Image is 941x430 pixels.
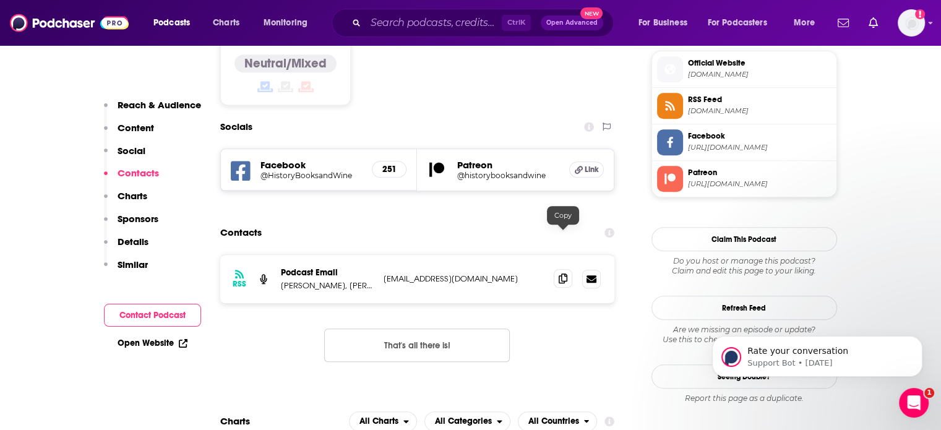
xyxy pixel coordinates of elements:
p: Charts [118,190,147,202]
span: https://www.facebook.com/HistoryBooksandWine [688,143,831,152]
h5: 251 [382,164,396,174]
a: @historybooksandwine [457,171,559,180]
span: For Podcasters [708,14,767,32]
button: Contacts [104,167,159,190]
span: For Business [638,14,687,32]
p: [EMAIL_ADDRESS][DOMAIN_NAME] [384,273,544,284]
p: Content [118,122,154,134]
a: Show notifications dropdown [864,12,883,33]
div: Claim and edit this page to your liking. [651,256,837,276]
a: Link [569,161,604,178]
a: Open Website [118,338,187,348]
span: 1 [924,388,934,398]
span: All Categories [435,417,492,426]
button: Content [104,122,154,145]
button: Details [104,236,148,259]
span: All Charts [359,417,398,426]
p: Contacts [118,167,159,179]
button: Similar [104,259,148,282]
h5: Patreon [457,159,559,171]
button: Social [104,145,145,168]
a: RSS Feed[DOMAIN_NAME] [657,93,831,119]
span: RSS Feed [688,94,831,105]
a: Charts [205,13,247,33]
img: Podchaser - Follow, Share and Rate Podcasts [10,11,129,35]
span: Facebook [688,131,831,142]
span: More [794,14,815,32]
span: Official Website [688,58,831,69]
a: Patreon[URL][DOMAIN_NAME] [657,166,831,192]
input: Search podcasts, credits, & more... [366,13,502,33]
span: Do you host or manage this podcast? [651,256,837,266]
button: Claim This Podcast [651,227,837,251]
p: Similar [118,259,148,270]
button: Nothing here. [324,329,510,362]
div: Copy [547,206,579,225]
a: @HistoryBooksandWine [260,171,363,180]
button: open menu [255,13,324,33]
button: open menu [785,13,830,33]
a: Facebook[URL][DOMAIN_NAME] [657,129,831,155]
div: Report this page as a duplicate. [651,393,837,403]
span: Open Advanced [546,20,598,26]
h2: Contacts [220,221,262,244]
div: Are we missing an episode or update? Use this to check the RSS feed immediately. [651,325,837,345]
p: Social [118,145,145,157]
span: Ctrl K [502,15,531,31]
button: Open AdvancedNew [541,15,603,30]
span: Monitoring [264,14,307,32]
button: Show profile menu [898,9,925,37]
h2: Socials [220,115,252,139]
span: Patreon [688,167,831,178]
span: New [580,7,603,19]
p: Podcast Email [281,267,374,278]
img: User Profile [898,9,925,37]
p: Sponsors [118,213,158,225]
span: historybooksandwinepodcast.buzzsprout.com [688,70,831,79]
button: Sponsors [104,213,158,236]
button: open menu [145,13,206,33]
svg: Add a profile image [915,9,925,19]
button: Reach & Audience [104,99,201,122]
span: https://www.patreon.com/historybooksandwine [688,179,831,189]
p: Reach & Audience [118,99,201,111]
span: Link [585,165,599,174]
button: open menu [700,13,785,33]
p: Details [118,236,148,247]
span: feeds.buzzsprout.com [688,106,831,116]
span: Logged in as madeleinelbrownkensington [898,9,925,37]
button: Contact Podcast [104,304,201,327]
p: [PERSON_NAME], [PERSON_NAME], [PERSON_NAME] [281,280,374,291]
h5: Facebook [260,159,363,171]
button: Charts [104,190,147,213]
button: Refresh Feed [651,296,837,320]
button: open menu [630,13,703,33]
span: All Countries [528,417,579,426]
iframe: Intercom live chat [899,388,929,418]
a: Show notifications dropdown [833,12,854,33]
a: Official Website[DOMAIN_NAME] [657,56,831,82]
h3: RSS [233,279,246,289]
div: Search podcasts, credits, & more... [343,9,625,37]
iframe: Intercom notifications message [694,310,941,397]
h4: Neutral/Mixed [244,56,327,71]
a: Seeing Double? [651,364,837,389]
span: Podcasts [153,14,190,32]
span: Charts [213,14,239,32]
h2: Charts [220,415,250,427]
